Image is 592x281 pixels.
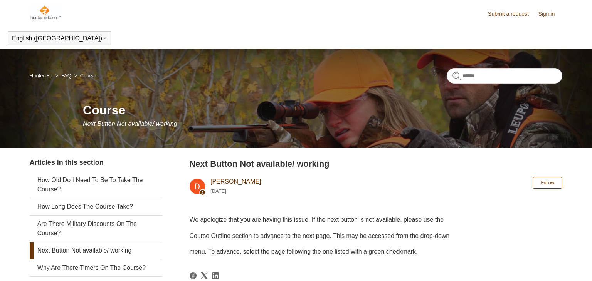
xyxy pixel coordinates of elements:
a: How Long Does The Course Take? [30,198,163,215]
a: [PERSON_NAME] [210,178,261,185]
a: Facebook [190,272,197,279]
li: FAQ [54,73,73,79]
button: Follow Article [533,177,562,189]
a: Why Are There Timers On The Course? [30,259,163,276]
span: Articles in this section [30,159,104,166]
time: 02/12/2024, 18:09 [210,188,226,194]
a: Course [80,73,96,79]
span: We apologize that you are having this issue. If the next button is not available, please use the [190,216,444,223]
a: How Old Do I Need To Be To Take The Course? [30,172,163,198]
svg: Share this page on X Corp [201,272,208,279]
a: X Corp [201,272,208,279]
a: Are There Military Discounts On The Course? [30,216,163,242]
a: LinkedIn [212,272,219,279]
img: Hunter-Ed Help Center home page [30,5,61,20]
span: Course Outline section to advance to the next page. This may be accessed from the drop-down [190,232,450,239]
a: Next Button Not available/ working [30,242,163,259]
a: Hunter-Ed [30,73,52,79]
a: Submit a request [488,10,536,18]
span: menu. To advance, select the page following the one listed with a green checkmark. [190,248,418,255]
svg: Share this page on Facebook [190,272,197,279]
a: FAQ [61,73,71,79]
li: Course [73,73,96,79]
a: Sign in [538,10,562,18]
h1: Course [83,101,562,119]
svg: Share this page on LinkedIn [212,272,219,279]
input: Search [447,68,562,84]
span: Next Button Not available/ working [83,120,177,127]
h2: Next Button Not available/ working [190,157,563,170]
li: Hunter-Ed [30,73,54,79]
button: English ([GEOGRAPHIC_DATA]) [12,35,107,42]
